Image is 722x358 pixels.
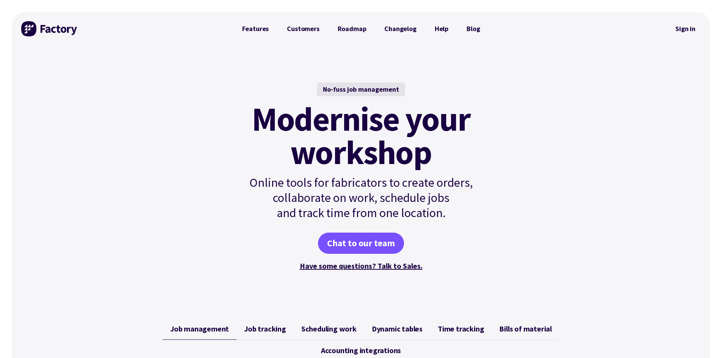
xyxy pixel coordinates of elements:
[372,324,423,333] span: Dynamic tables
[233,175,489,220] p: Online tools for fabricators to create orders, collaborate on work, schedule jobs and track time ...
[375,21,425,36] a: Changelog
[21,21,78,36] img: Factory
[233,21,489,36] nav: Primary Navigation
[317,83,405,96] div: No-fuss job management
[321,346,401,355] span: Accounting integrations
[252,102,470,169] mark: Modernise your workshop
[329,21,376,36] a: Roadmap
[457,21,489,36] a: Blog
[499,324,552,333] span: Bills of material
[318,233,404,254] a: Chat to our team
[670,20,701,38] a: Sign in
[278,21,328,36] a: Customers
[670,20,701,38] nav: Secondary Navigation
[301,324,357,333] span: Scheduling work
[300,261,423,270] a: Have some questions? Talk to Sales.
[438,324,484,333] span: Time tracking
[244,324,286,333] span: Job tracking
[170,324,229,333] span: Job management
[426,21,457,36] a: Help
[233,21,278,36] a: Features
